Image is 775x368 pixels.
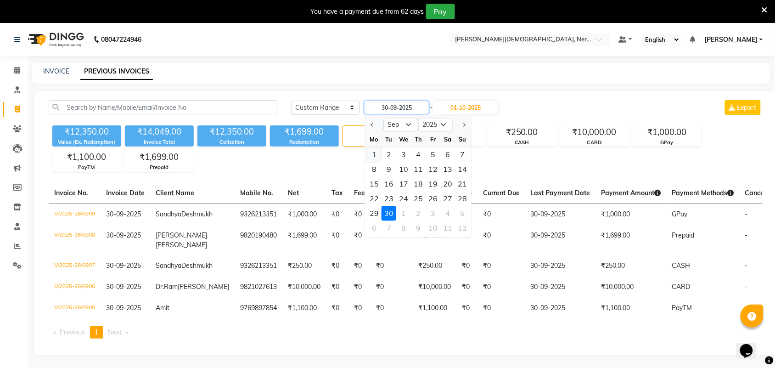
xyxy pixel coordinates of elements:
[413,277,456,298] td: ₹10,000.00
[288,189,299,197] span: Net
[477,225,525,255] td: ₹0
[382,162,396,177] div: Tuesday, September 9, 2025
[396,206,411,221] div: Wednesday, October 1, 2025
[382,132,396,147] div: Tu
[672,261,691,270] span: CASH
[197,125,266,138] div: ₹12,350.00
[413,255,456,277] td: ₹250.00
[633,126,701,139] div: ₹1,000.00
[426,4,455,19] button: Pay
[456,225,477,255] td: ₹0
[672,304,692,312] span: PayTM
[382,192,396,206] div: Tuesday, September 23, 2025
[326,204,348,225] td: ₹0
[488,139,556,147] div: CASH
[108,328,122,336] span: Next
[52,125,121,138] div: ₹12,350.00
[601,189,661,197] span: Payment Amount
[106,189,145,197] span: Invoice Date
[282,225,326,255] td: ₹1,699.00
[53,164,121,171] div: PayTM
[440,162,455,177] div: Saturday, September 13, 2025
[348,298,371,319] td: ₹0
[326,255,348,277] td: ₹0
[725,100,761,115] button: Export
[455,206,470,221] div: 5
[156,231,207,239] span: [PERSON_NAME]
[43,67,69,75] a: INVOICE
[156,283,178,291] span: Dr.Ram
[396,162,411,177] div: Wednesday, September 10, 2025
[477,277,525,298] td: ₹0
[125,151,193,164] div: ₹1,699.00
[235,225,282,255] td: 9820190480
[477,298,525,319] td: ₹0
[426,192,440,206] div: 26
[106,231,141,239] span: 30-09-2025
[418,118,453,132] select: Select year
[396,221,411,236] div: 8
[367,147,382,162] div: Monday, September 1, 2025
[382,177,396,192] div: Tuesday, September 16, 2025
[396,221,411,236] div: Wednesday, October 8, 2025
[411,162,426,177] div: 11
[672,189,734,197] span: Payment Methods
[411,206,426,221] div: 2
[440,177,455,192] div: Saturday, September 20, 2025
[156,304,169,312] span: Amit
[440,177,455,192] div: 20
[426,162,440,177] div: 12
[413,225,456,255] td: ₹1,699.00
[455,147,470,162] div: Sunday, September 7, 2025
[411,147,426,162] div: 4
[382,206,396,221] div: Tuesday, September 30, 2025
[95,328,98,336] span: 1
[235,277,282,298] td: 9821027613
[411,192,426,206] div: Thursday, September 25, 2025
[367,206,382,221] div: 29
[396,192,411,206] div: Wednesday, September 24, 2025
[54,189,88,197] span: Invoice No.
[382,147,396,162] div: Tuesday, September 2, 2025
[23,27,86,52] img: logo
[455,177,470,192] div: 21
[348,225,371,255] td: ₹0
[270,125,339,138] div: ₹1,699.00
[343,126,411,139] div: 5
[561,126,629,139] div: ₹10,000.00
[525,255,596,277] td: 30-09-2025
[382,221,396,236] div: Tuesday, October 7, 2025
[672,210,688,218] span: GPay
[382,147,396,162] div: 2
[396,132,411,147] div: We
[396,192,411,206] div: 24
[477,204,525,225] td: ₹0
[440,192,455,206] div: 27
[440,221,455,236] div: 11
[331,189,343,197] span: Tax
[525,204,596,225] td: 30-09-2025
[455,162,470,177] div: Sunday, September 14, 2025
[156,261,181,270] span: Sandhya
[440,206,455,221] div: 4
[440,162,455,177] div: 13
[348,255,371,277] td: ₹0
[440,221,455,236] div: Saturday, October 11, 2025
[240,189,273,197] span: Mobile No.
[411,206,426,221] div: Thursday, October 2, 2025
[411,177,426,192] div: 18
[365,101,429,114] input: Start Date
[633,139,701,147] div: GPay
[413,298,456,319] td: ₹1,100.00
[426,132,440,147] div: Fr
[561,139,629,147] div: CARD
[367,177,382,192] div: 15
[426,192,440,206] div: Friday, September 26, 2025
[367,177,382,192] div: Monday, September 15, 2025
[704,35,758,45] span: [PERSON_NAME]
[156,241,207,249] span: [PERSON_NAME]
[369,118,376,132] button: Previous month
[460,118,468,132] button: Next month
[456,255,477,277] td: ₹0
[382,221,396,236] div: 7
